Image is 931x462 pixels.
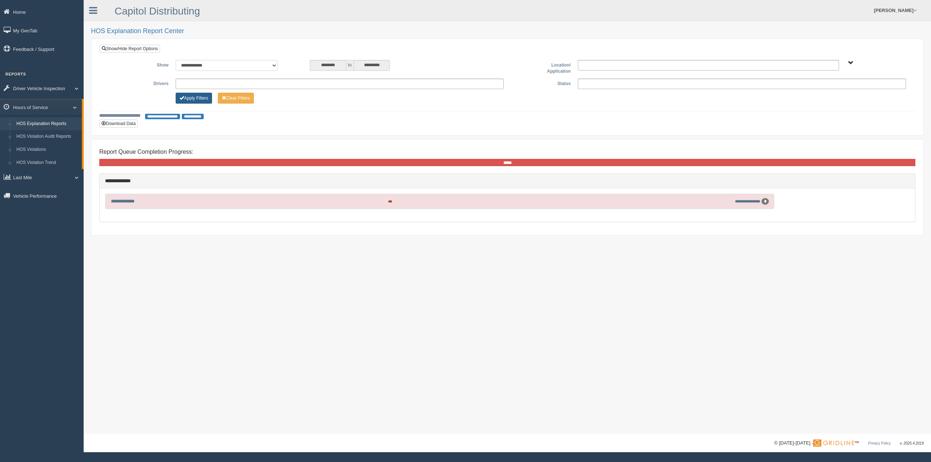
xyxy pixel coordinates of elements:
label: Drivers [105,79,172,87]
img: Gridline [813,439,854,447]
span: to [346,60,353,71]
a: HOS Violation Audit Reports [13,130,82,143]
label: Show [105,60,172,69]
a: Privacy Policy [868,441,891,445]
a: HOS Violations [13,143,82,156]
a: HOS Violation Trend [13,156,82,169]
button: Change Filter Options [176,93,212,104]
button: Download Data [99,120,138,128]
h4: Report Queue Completion Progress: [99,149,915,155]
label: Location/ Application [507,60,574,75]
a: HOS Explanation Reports [13,117,82,130]
button: Change Filter Options [218,93,254,104]
label: Status [507,79,574,87]
div: © [DATE]-[DATE] - ™ [774,439,924,447]
span: v. 2025.4.2019 [900,441,924,445]
a: Show/Hide Report Options [100,45,160,53]
h2: HOS Explanation Report Center [91,28,924,35]
a: Capitol Distributing [115,5,200,17]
